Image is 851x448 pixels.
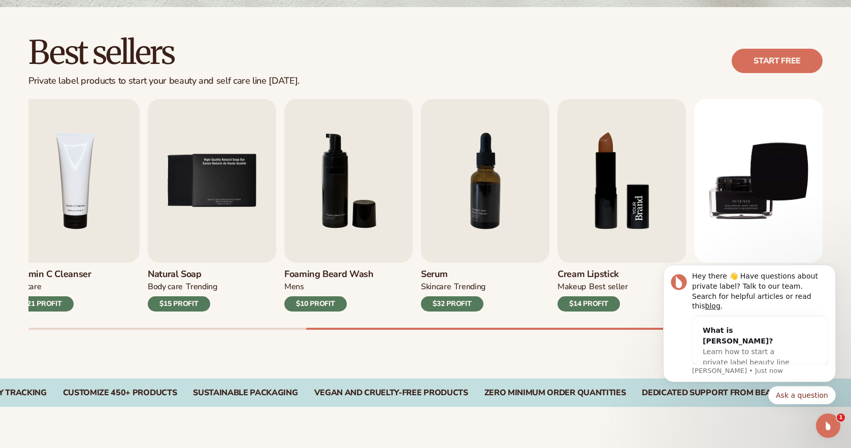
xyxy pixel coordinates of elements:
[421,99,549,312] a: 7 / 9
[648,262,851,443] iframe: Intercom notifications message
[284,269,374,280] h3: Foaming beard wash
[11,99,140,312] a: 4 / 9
[558,282,586,292] div: MAKEUP
[11,269,91,280] h3: Vitamin C Cleanser
[284,296,347,312] div: $10 PROFIT
[28,36,300,70] h2: Best sellers
[28,76,300,87] div: Private label products to start your beauty and self care line [DATE].
[421,269,485,280] h3: Serum
[314,388,468,398] div: VEGAN AND CRUELTY-FREE PRODUCTS
[642,388,825,398] div: DEDICATED SUPPORT FROM BEAUTY EXPERTS
[284,282,304,292] div: mens
[11,296,74,312] div: $21 PROFIT
[589,282,628,292] div: BEST SELLER
[63,388,177,398] div: CUSTOMIZE 450+ PRODUCTS
[558,99,686,312] a: 8 / 9
[732,49,823,73] a: Start free
[284,99,413,312] a: 6 / 9
[421,282,451,292] div: SKINCARE
[421,296,483,312] div: $32 PROFIT
[816,413,840,438] iframe: Intercom live chat
[193,388,298,398] div: SUSTAINABLE PACKAGING
[558,296,620,312] div: $14 PROFIT
[484,388,626,398] div: ZERO MINIMUM ORDER QUANTITIES
[148,99,276,312] a: 5 / 9
[148,282,183,292] div: BODY Care
[694,99,823,312] a: 9 / 9
[558,269,628,280] h3: Cream Lipstick
[837,413,845,422] span: 1
[186,282,217,292] div: TRENDING
[148,296,210,312] div: $15 PROFIT
[454,282,485,292] div: TRENDING
[148,269,217,280] h3: Natural Soap
[558,99,686,263] img: Shopify Image 12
